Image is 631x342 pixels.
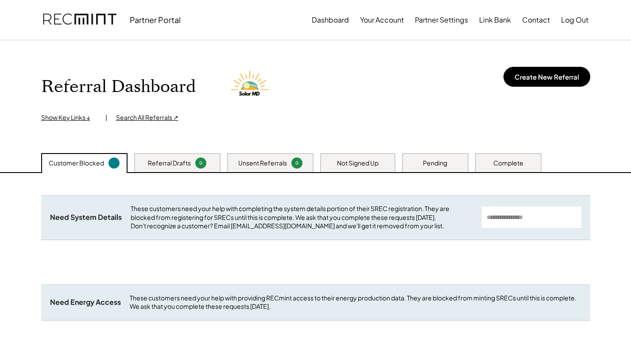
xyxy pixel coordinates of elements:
button: Partner Settings [415,11,468,29]
h1: Referral Dashboard [41,77,196,97]
button: Contact [522,11,550,29]
img: Solar%20MD%20LOgo.png [227,62,275,111]
div: Need Energy Access [50,298,121,307]
img: recmint-logotype%403x.png [43,5,116,35]
button: Dashboard [312,11,349,29]
div: Need System Details [50,213,122,222]
div: Pending [423,159,447,168]
div: 0 [293,160,301,166]
div: Complete [493,159,523,168]
button: Link Bank [479,11,511,29]
button: Your Account [360,11,404,29]
div: These customers need your help with providing RECmint access to their energy production data. The... [130,294,581,311]
div: Unsent Referrals [238,159,287,168]
div: Not Signed Up [337,159,379,168]
div: Partner Portal [130,15,181,25]
div: Search All Referrals ↗ [116,113,178,122]
div: | [105,113,107,122]
div: Show Key Links ↓ [41,113,97,122]
div: These customers need your help with completing the system details portion of their SREC registrat... [131,204,473,231]
button: Log Out [561,11,588,29]
div: Referral Drafts [148,159,191,168]
div: 0 [197,160,205,166]
button: Create New Referral [503,67,590,87]
div: Customer Blocked [49,159,104,168]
